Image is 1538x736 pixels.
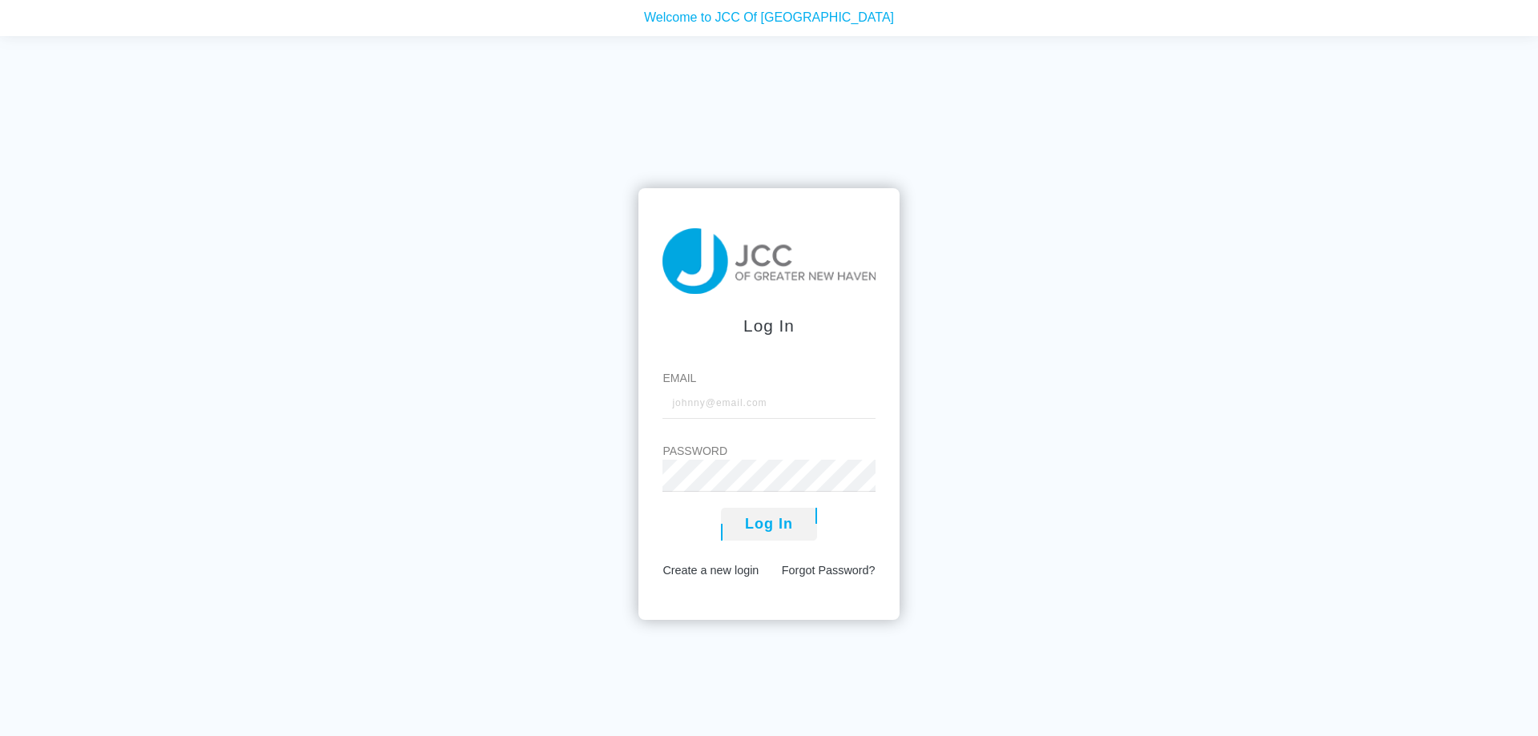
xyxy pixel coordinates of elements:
a: Create a new login [662,564,759,577]
button: Log In [721,508,817,541]
label: Email [662,370,875,387]
div: Log In [662,313,875,338]
input: johnny@email.com [662,387,875,419]
p: Welcome to JCC Of [GEOGRAPHIC_DATA] [12,3,1526,23]
label: Password [662,443,875,460]
img: taiji-logo.png [662,228,875,294]
a: Forgot Password? [782,564,876,577]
